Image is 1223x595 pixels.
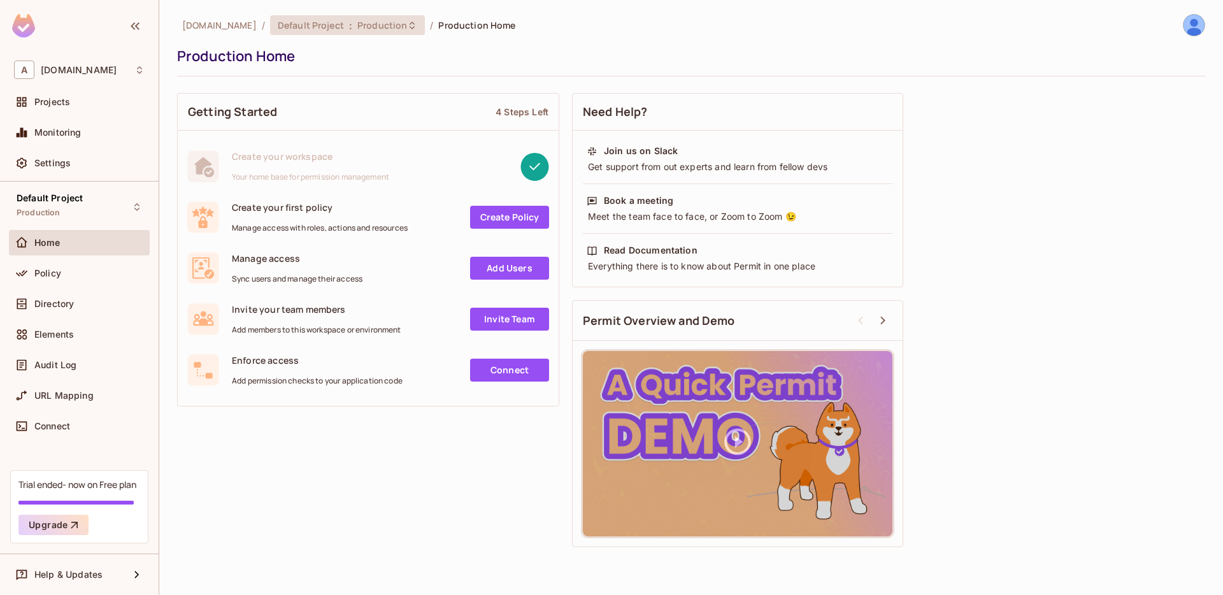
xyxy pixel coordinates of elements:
div: Production Home [177,47,1199,66]
span: Add members to this workspace or environment [232,325,401,335]
div: Join us on Slack [604,145,678,157]
div: Get support from out experts and learn from fellow devs [587,161,889,173]
span: Production [17,208,61,218]
span: Projects [34,97,70,107]
div: Read Documentation [604,244,697,257]
span: Audit Log [34,360,76,370]
span: Invite your team members [232,303,401,315]
span: Default Project [278,19,344,31]
div: Book a meeting [604,194,673,207]
span: the active workspace [182,19,257,31]
span: Help & Updates [34,570,103,580]
span: Elements [34,329,74,340]
span: Home [34,238,61,248]
span: Settings [34,158,71,168]
span: Manage access with roles, actions and resources [232,223,408,233]
span: Policy [34,268,61,278]
li: / [262,19,265,31]
div: Everything there is to know about Permit in one place [587,260,889,273]
a: Add Users [470,257,549,280]
span: Manage access [232,252,362,264]
span: Default Project [17,193,83,203]
a: Connect [470,359,549,382]
a: Create Policy [470,206,549,229]
span: Directory [34,299,74,309]
span: : [348,20,353,31]
img: SReyMgAAAABJRU5ErkJggg== [12,14,35,38]
li: / [430,19,433,31]
span: Need Help? [583,104,648,120]
span: Getting Started [188,104,277,120]
a: Invite Team [470,308,549,331]
img: Monika Jha [1184,15,1205,36]
span: Add permission checks to your application code [232,376,403,386]
span: Monitoring [34,127,82,138]
span: Create your workspace [232,150,389,162]
span: Permit Overview and Demo [583,313,735,329]
div: Trial ended- now on Free plan [18,478,136,491]
span: A [14,61,34,79]
button: Upgrade [18,515,89,535]
span: URL Mapping [34,391,94,401]
div: 4 Steps Left [496,106,548,118]
span: Enforce access [232,354,403,366]
span: Production Home [438,19,515,31]
span: Sync users and manage their access [232,274,362,284]
div: Meet the team face to face, or Zoom to Zoom 😉 [587,210,889,223]
span: Connect [34,421,70,431]
span: Create your first policy [232,201,408,213]
span: Workspace: allerin.com [41,65,117,75]
span: Your home base for permission management [232,172,389,182]
span: Production [357,19,407,31]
